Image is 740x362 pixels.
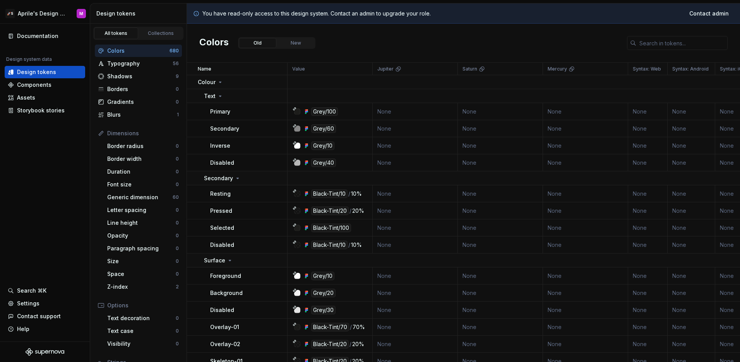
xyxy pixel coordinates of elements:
input: Search in tokens... [636,36,728,50]
td: None [543,103,628,120]
div: Contact support [17,312,61,320]
button: Old [239,38,276,48]
p: Overlay-01 [210,323,239,331]
a: Components [5,79,85,91]
td: None [458,284,543,302]
button: Search ⌘K [5,284,85,297]
div: Options [107,302,179,309]
p: Overlay-02 [210,340,240,348]
div: 10% [351,190,362,198]
div: Black-Tint/10 [311,241,348,249]
div: / [348,241,350,249]
td: None [628,302,668,319]
div: 0 [176,271,179,277]
td: None [373,302,458,319]
div: 0 [176,315,179,321]
p: Disabled [210,306,234,314]
div: Help [17,325,29,333]
div: M [79,10,83,17]
a: Z-index2 [104,281,182,293]
p: Primary [210,108,230,115]
div: 0 [176,328,179,334]
a: Contact admin [684,7,734,21]
td: None [373,103,458,120]
div: Grey/10 [311,272,334,280]
p: Secondary [210,125,239,133]
div: 0 [176,99,179,105]
td: None [628,120,668,137]
div: Aprile's Design System [18,10,67,17]
p: Selected [210,224,234,232]
a: Blurs1 [95,109,182,121]
div: 20% [352,340,364,348]
p: Secondary [204,174,233,182]
div: Generic dimension [107,193,173,201]
div: Black-Tint/20 [311,207,349,215]
td: None [543,219,628,236]
a: Typography56 [95,57,182,70]
a: Space0 [104,268,182,280]
div: 20% [352,207,364,215]
p: Background [210,289,243,297]
div: Documentation [17,32,58,40]
td: None [543,185,628,202]
p: You have read-only access to this design system. Contact an admin to upgrade your role. [202,10,431,17]
td: None [373,236,458,253]
a: Generic dimension60 [104,191,182,203]
div: Gradients [107,98,176,106]
td: None [458,236,543,253]
button: 🚀SAprile's Design SystemM [2,5,88,22]
a: Text case0 [104,325,182,337]
div: 1 [177,112,179,118]
td: None [668,267,715,284]
div: 0 [176,258,179,264]
div: Letter spacing [107,206,176,214]
div: / [348,190,350,198]
td: None [668,137,715,154]
td: None [543,284,628,302]
td: None [668,284,715,302]
a: Letter spacing0 [104,204,182,216]
div: 9 [176,73,179,79]
div: / [349,207,351,215]
a: Paragraph spacing0 [104,242,182,255]
div: Z-index [107,283,176,291]
a: Settings [5,297,85,310]
div: 10% [351,241,362,249]
div: Line height [107,219,176,227]
td: None [668,202,715,219]
p: Text [204,92,216,100]
a: Size0 [104,255,182,267]
td: None [543,202,628,219]
div: Typography [107,60,173,67]
div: Search ⌘K [17,287,46,295]
div: Shadows [107,72,176,80]
p: Jupiter [377,66,394,72]
a: Colors680 [95,45,182,57]
td: None [373,137,458,154]
div: 0 [176,220,179,226]
td: None [668,336,715,353]
div: Space [107,270,176,278]
div: Opacity [107,232,176,240]
a: Design tokens [5,66,85,78]
td: None [543,336,628,353]
td: None [628,219,668,236]
td: None [458,267,543,284]
div: Black-Tint/20 [311,340,349,348]
div: / [349,340,351,348]
div: 0 [176,245,179,252]
div: Design system data [6,56,52,62]
a: Documentation [5,30,85,42]
div: Grey/20 [311,289,336,297]
td: None [458,103,543,120]
td: None [458,202,543,219]
td: None [628,284,668,302]
p: Name [198,66,211,72]
div: Grey/40 [311,159,336,167]
a: Assets [5,91,85,104]
svg: Supernova Logo [26,348,64,356]
div: Grey/100 [311,107,338,116]
p: Disabled [210,159,234,167]
p: Value [292,66,305,72]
